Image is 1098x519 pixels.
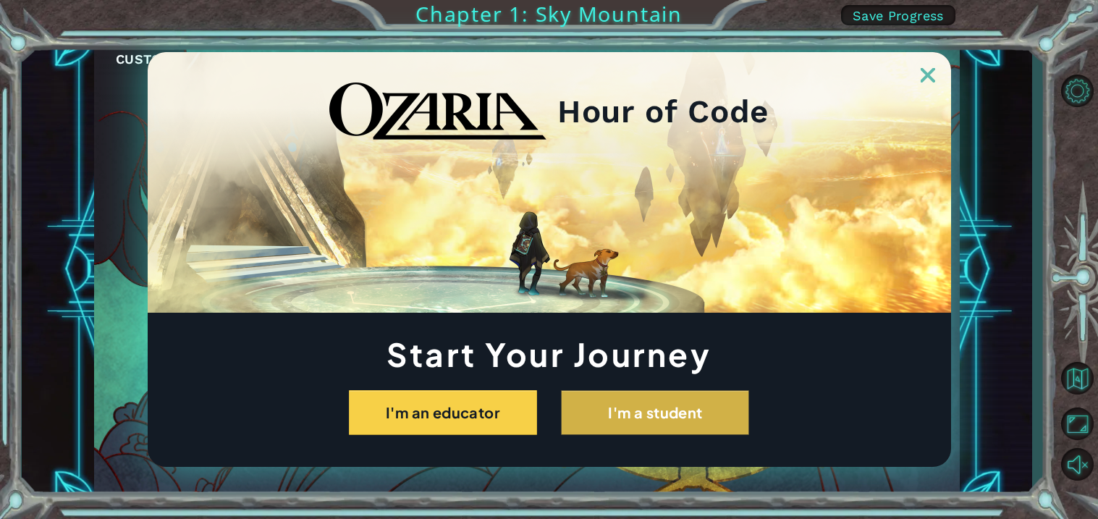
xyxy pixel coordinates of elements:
h2: Hour of Code [557,98,769,125]
button: I'm an educator [349,390,537,435]
button: I'm a student [561,390,749,435]
img: ExitButton_Dusk.png [921,68,935,83]
img: blackOzariaWordmark.png [329,83,546,140]
h1: Start Your Journey [148,339,951,368]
